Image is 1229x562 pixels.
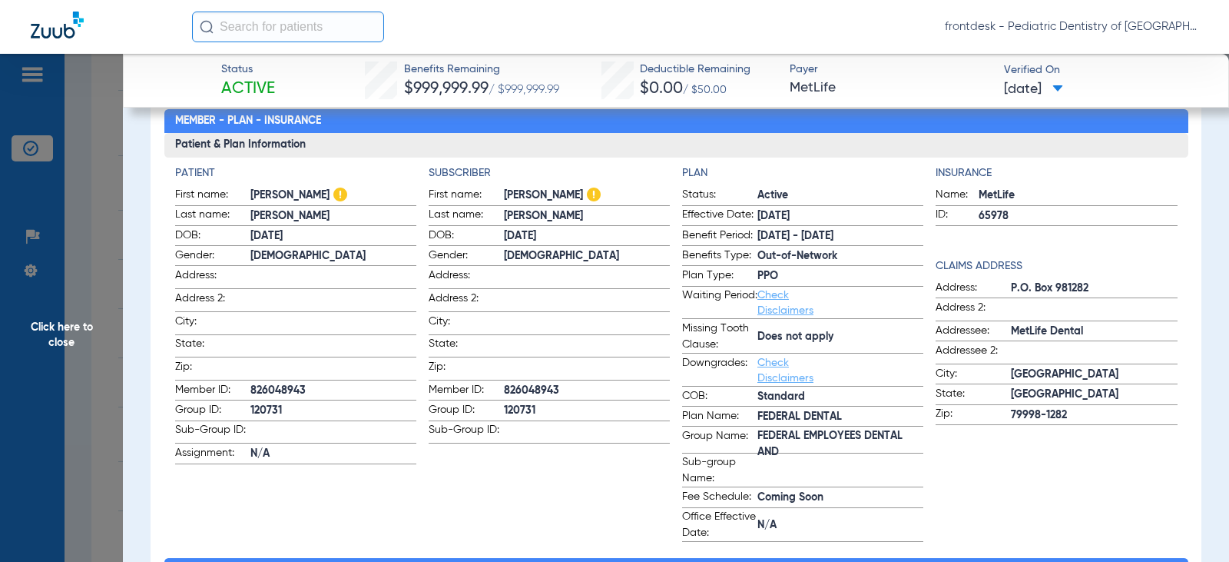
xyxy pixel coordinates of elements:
span: Status: [682,187,757,205]
span: DOB: [175,228,250,246]
span: COB: [682,388,757,407]
h4: Patient [175,165,416,181]
span: Last name: [175,207,250,225]
span: Verified On [1004,62,1204,78]
span: State: [936,386,1011,404]
span: Waiting Period: [682,288,757,318]
span: [GEOGRAPHIC_DATA] [1011,387,1177,403]
span: State: [175,336,250,357]
span: 120731 [504,403,670,419]
span: Address: [936,280,1011,298]
span: Member ID: [175,382,250,401]
span: Status [221,62,275,78]
img: Hazard [333,188,347,201]
span: / $999,999.99 [489,84,559,96]
h4: Claims Address [936,258,1177,274]
iframe: Chat Widget [1152,488,1229,562]
span: 65978 [979,208,1177,224]
span: [PERSON_NAME] [504,208,670,224]
span: Benefit Period: [682,228,757,246]
img: Hazard [587,188,601,201]
span: Address: [175,268,250,288]
span: MetLife Dental [1011,324,1177,340]
span: City: [936,366,1011,384]
span: Addressee: [936,323,1011,341]
span: Gender: [429,248,504,266]
span: / $50.00 [683,85,727,95]
span: [DEMOGRAPHIC_DATA] [250,248,416,264]
span: Address: [429,268,504,288]
span: $999,999.99 [404,81,489,97]
span: FEDERAL EMPLOYEES DENTAL AND [757,437,923,453]
span: Plan Type: [682,268,757,286]
span: [DATE] [757,208,923,224]
span: Active [221,78,275,100]
span: Coming Soon [757,490,923,506]
span: Group Name: [682,428,757,453]
span: [PERSON_NAME] [250,208,416,224]
input: Search for patients [192,12,384,42]
span: Fee Schedule: [682,489,757,507]
span: Gender: [175,248,250,266]
span: [PERSON_NAME] [250,188,416,204]
span: Last name: [429,207,504,225]
span: DOB: [429,228,504,246]
span: Missing Tooth Clause: [682,321,757,353]
span: Address 2: [429,291,504,311]
span: [DEMOGRAPHIC_DATA] [504,248,670,264]
span: Address 2: [175,291,250,311]
span: 120731 [250,403,416,419]
span: Payer [790,62,990,78]
span: Plan Name: [682,408,757,427]
span: Sub-Group ID: [175,422,250,443]
span: Active [757,188,923,204]
img: Search Icon [200,20,214,34]
span: Downgrades: [682,355,757,386]
span: Does not apply [757,329,923,345]
span: City: [175,314,250,334]
span: $0.00 [640,81,683,97]
span: Name: [936,187,979,205]
span: Addressee 2: [936,343,1011,364]
span: frontdesk - Pediatric Dentistry of [GEOGRAPHIC_DATA][US_STATE] (WR) [945,19,1198,35]
span: MetLife [979,188,1177,204]
span: [DATE] [504,228,670,244]
span: Benefits Remaining [404,62,559,78]
span: Zip: [429,359,504,380]
span: [DATE] - [DATE] [757,228,923,244]
span: Out-of-Network [757,248,923,264]
h4: Plan [682,165,923,181]
span: First name: [429,187,504,205]
span: State: [429,336,504,357]
span: Effective Date: [682,207,757,225]
span: Group ID: [429,402,504,421]
span: Deductible Remaining [640,62,750,78]
span: PPO [757,268,923,284]
span: [GEOGRAPHIC_DATA] [1011,367,1177,383]
span: Zip: [936,406,1011,424]
span: MetLife [790,78,990,98]
span: [DATE] [1004,80,1063,99]
span: FEDERAL DENTAL [757,409,923,425]
span: [PERSON_NAME] [504,188,670,204]
span: Assignment: [175,445,250,464]
span: Sub-Group ID: [429,422,504,443]
span: P.O. Box 981282 [1011,281,1177,297]
span: Group ID: [175,402,250,421]
h4: Subscriber [429,165,670,181]
span: First name: [175,187,250,205]
span: N/A [757,517,923,534]
h4: Insurance [936,165,1177,181]
span: Member ID: [429,382,504,401]
span: 826048943 [250,383,416,399]
a: Check Disclaimers [757,357,813,384]
span: N/A [250,446,416,462]
img: Zuub Logo [31,12,84,38]
span: City: [429,314,504,334]
h2: Member - Plan - Insurance [164,109,1188,134]
h3: Patient & Plan Information [164,133,1188,158]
